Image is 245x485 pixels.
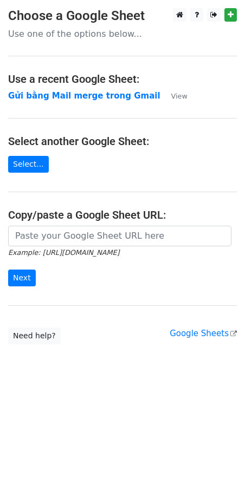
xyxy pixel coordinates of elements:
[170,329,237,338] a: Google Sheets
[8,226,231,246] input: Paste your Google Sheet URL here
[8,327,61,344] a: Need help?
[8,28,237,40] p: Use one of the options below...
[8,270,36,286] input: Next
[8,91,160,101] a: Gửi bằng Mail merge trong Gmail
[171,92,188,100] small: View
[8,156,49,173] a: Select...
[8,208,237,221] h4: Copy/paste a Google Sheet URL:
[160,91,188,101] a: View
[8,135,237,148] h4: Select another Google Sheet:
[8,248,119,257] small: Example: [URL][DOMAIN_NAME]
[8,73,237,86] h4: Use a recent Google Sheet:
[8,8,237,24] h3: Choose a Google Sheet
